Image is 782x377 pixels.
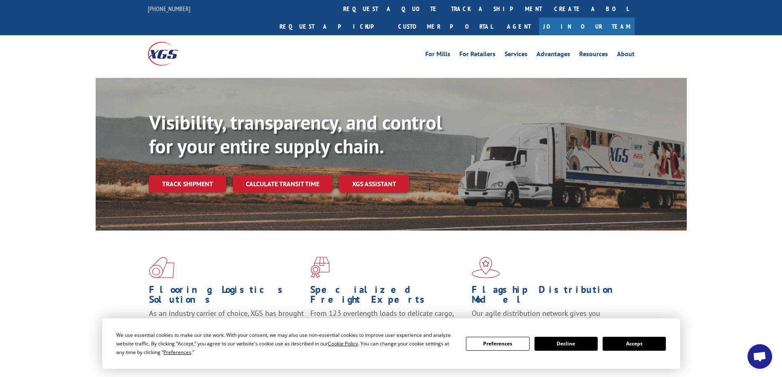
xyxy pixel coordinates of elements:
[149,285,304,308] h1: Flooring Logistics Solutions
[617,51,635,60] a: About
[102,318,680,369] div: Cookie Consent Prompt
[149,110,442,159] b: Visibility, transparency, and control for your entire supply chain.
[149,308,304,338] span: As an industry carrier of choice, XGS has brought innovation and dedication to flooring logistics...
[459,51,495,60] a: For Retailers
[466,337,529,351] button: Preferences
[537,51,570,60] a: Advantages
[539,18,635,35] a: Join Our Team
[149,175,226,192] a: Track shipment
[472,285,627,308] h1: Flagship Distribution Model
[499,18,539,35] a: Agent
[148,5,190,13] a: [PHONE_NUMBER]
[116,331,456,356] div: We use essential cookies to make our site work. With your consent, we may also use non-essential ...
[310,285,466,308] h1: Specialized Freight Experts
[505,51,527,60] a: Services
[425,51,450,60] a: For Mills
[273,18,392,35] a: Request a pickup
[748,344,772,369] div: Open chat
[472,257,500,278] img: xgs-icon-flagship-distribution-model-red
[149,257,174,278] img: xgs-icon-total-supply-chain-intelligence-red
[310,257,330,278] img: xgs-icon-focused-on-flooring-red
[472,308,623,328] span: Our agile distribution network gives you nationwide inventory management on demand.
[233,175,333,193] a: Calculate transit time
[534,337,598,351] button: Decline
[328,340,358,347] span: Cookie Policy
[310,308,466,345] p: From 123 overlength loads to delicate cargo, our experienced staff knows the best way to move you...
[339,175,409,193] a: XGS ASSISTANT
[392,18,499,35] a: Customer Portal
[603,337,666,351] button: Accept
[579,51,608,60] a: Resources
[163,349,191,356] span: Preferences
